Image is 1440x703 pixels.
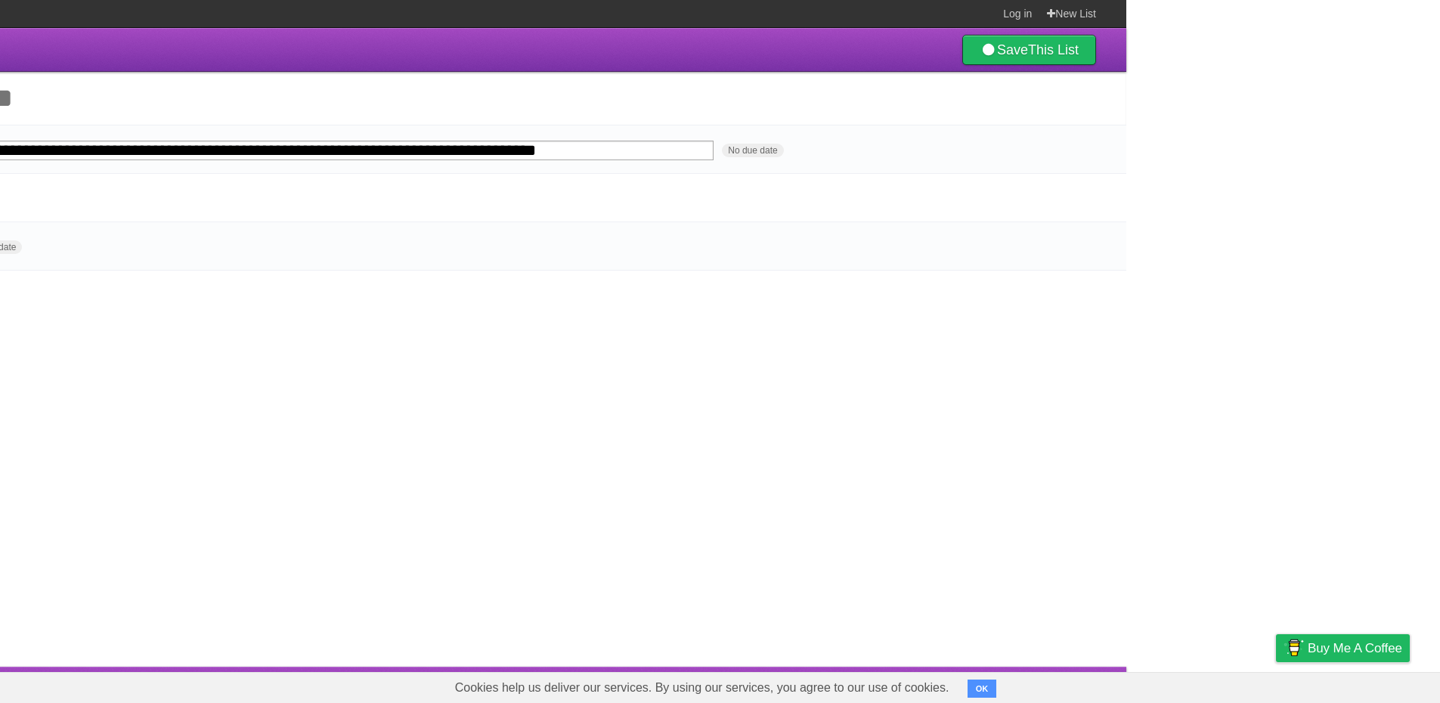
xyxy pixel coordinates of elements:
[891,670,924,699] a: Terms
[1276,634,1410,662] a: Buy me a coffee
[722,144,783,157] span: No due date
[440,673,965,703] span: Cookies help us deliver our services. By using our services, you agree to our use of cookies.
[811,670,872,699] a: Developers
[962,35,1096,65] a: SaveThis List
[1028,42,1079,57] b: This List
[1001,670,1096,699] a: Suggest a feature
[1308,635,1402,661] span: Buy me a coffee
[1284,635,1304,661] img: Buy me a coffee
[943,670,982,699] a: Privacy
[761,670,793,699] a: About
[968,680,997,698] button: OK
